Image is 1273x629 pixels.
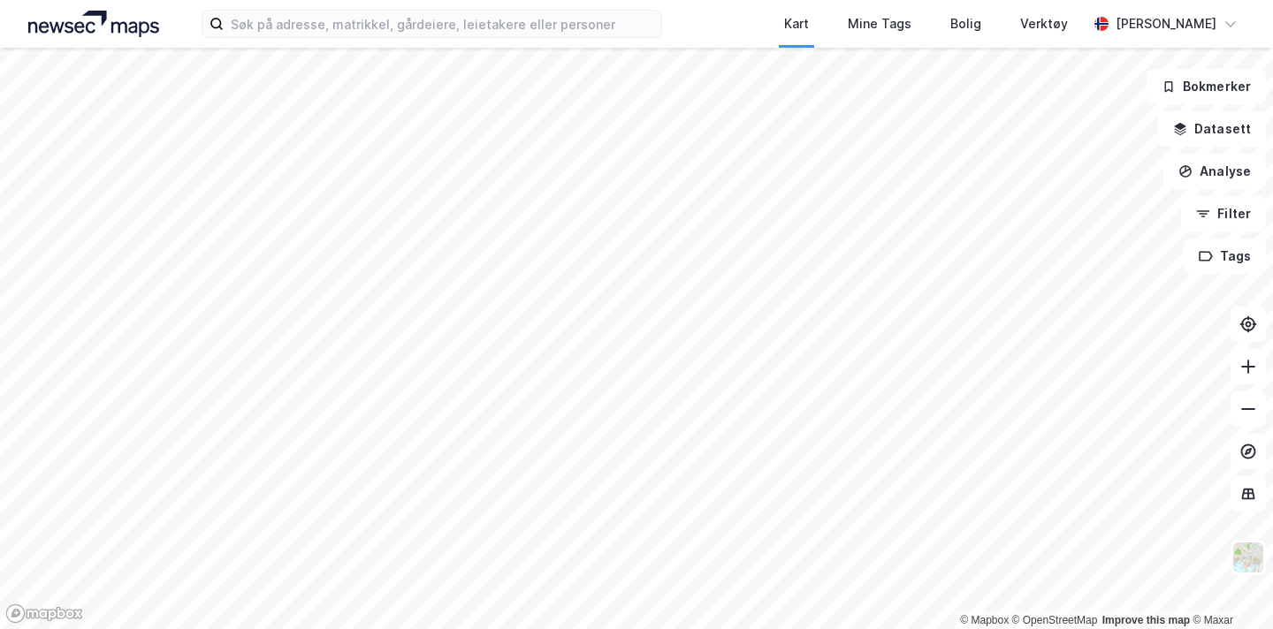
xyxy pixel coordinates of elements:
a: Mapbox homepage [5,603,83,624]
a: Mapbox [960,614,1009,626]
a: OpenStreetMap [1012,614,1098,626]
div: Kontrollprogram for chat [1185,544,1273,629]
div: Bolig [950,13,981,34]
div: Mine Tags [848,13,911,34]
div: Verktøy [1020,13,1068,34]
input: Søk på adresse, matrikkel, gårdeiere, leietakere eller personer [224,11,661,37]
div: Kart [784,13,809,34]
button: Datasett [1158,111,1266,147]
button: Tags [1184,239,1266,274]
img: Z [1231,541,1265,574]
iframe: Chat Widget [1185,544,1273,629]
button: Bokmerker [1147,69,1266,104]
button: Analyse [1163,154,1266,189]
a: Improve this map [1102,614,1190,626]
button: Filter [1181,196,1266,231]
img: logo.a4113a55bc3d86da70a041830d287a7e.svg [28,11,159,37]
div: [PERSON_NAME] [1116,13,1216,34]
